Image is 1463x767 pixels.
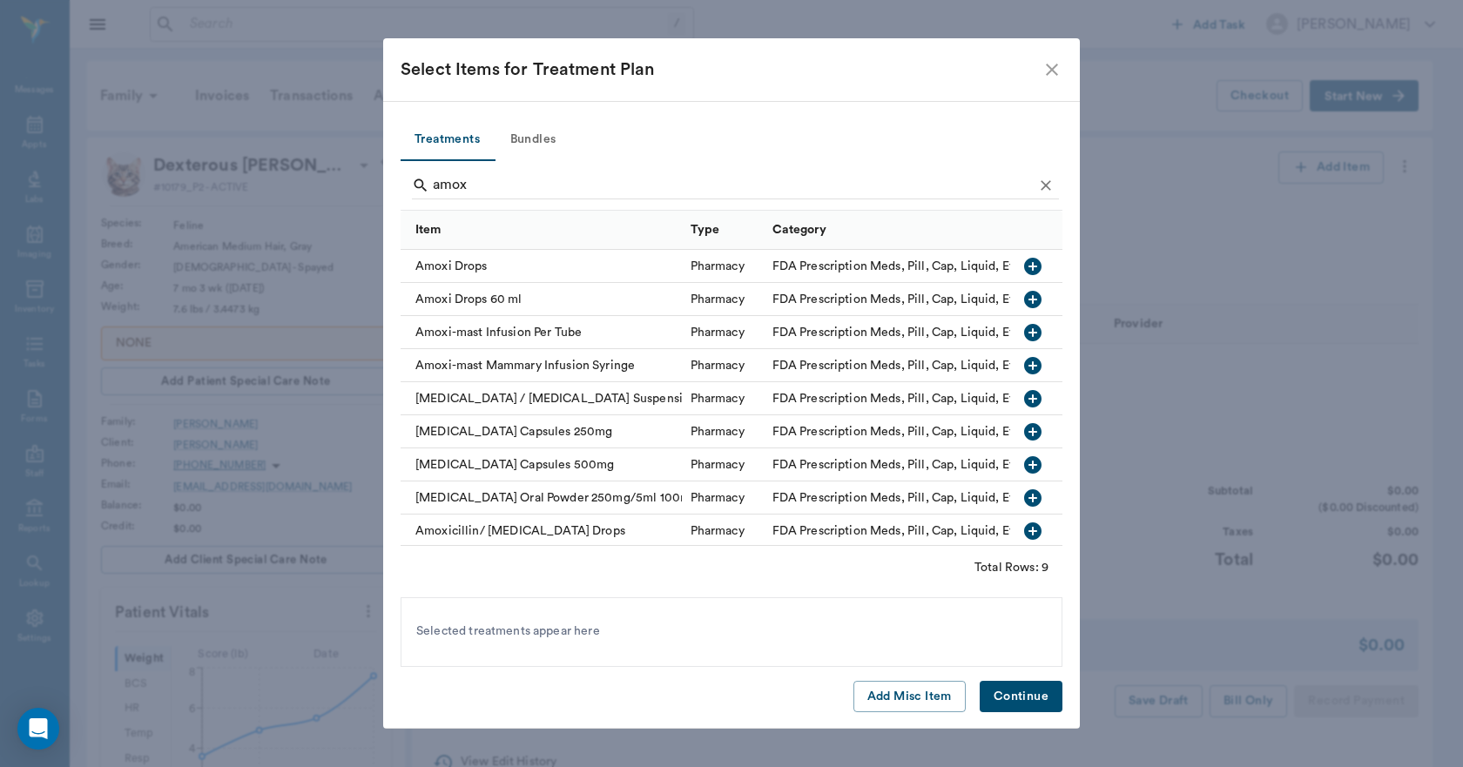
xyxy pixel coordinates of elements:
button: close [1042,59,1062,80]
div: Item [401,211,682,250]
button: Treatments [401,119,494,161]
div: Type [691,205,720,254]
div: Select Items for Treatment Plan [401,56,1042,84]
div: Pharmacy [691,456,745,474]
div: Type [682,211,764,250]
div: Category [772,205,826,254]
div: FDA Prescription Meds, Pill, Cap, Liquid, Etc. [772,456,1024,474]
div: [MEDICAL_DATA] Oral Powder 250mg/5ml 100ml [401,481,682,515]
div: FDA Prescription Meds, Pill, Cap, Liquid, Etc. [772,489,1024,507]
button: Bundles [494,119,572,161]
div: FDA Prescription Meds, Pill, Cap, Liquid, Etc. [772,291,1024,308]
div: [MEDICAL_DATA] / [MEDICAL_DATA] Suspension [401,382,682,415]
div: [MEDICAL_DATA] Capsules 500mg [401,448,682,481]
div: Category [764,211,1090,250]
div: Amoxi Drops 60 ml [401,283,682,316]
div: FDA Prescription Meds, Pill, Cap, Liquid, Etc. [772,324,1024,341]
div: Pharmacy [691,357,745,374]
div: FDA Prescription Meds, Pill, Cap, Liquid, Etc. [772,522,1024,540]
div: Total Rows: 9 [974,559,1048,576]
input: Find a treatment [433,172,1033,199]
div: Search [412,172,1059,203]
div: FDA Prescription Meds, Pill, Cap, Liquid, Etc. [772,423,1024,441]
div: Amoxi Drops [401,250,682,283]
div: FDA Prescription Meds, Pill, Cap, Liquid, Etc. [772,357,1024,374]
div: Pharmacy [691,423,745,441]
div: [MEDICAL_DATA] Capsules 250mg [401,415,682,448]
div: Open Intercom Messenger [17,708,59,750]
div: FDA Prescription Meds, Pill, Cap, Liquid, Etc. [772,390,1024,407]
div: Pharmacy [691,489,745,507]
div: Pharmacy [691,522,745,540]
span: Selected treatments appear here [416,622,600,641]
div: Pharmacy [691,258,745,275]
div: Amoxicillin/ [MEDICAL_DATA] Drops [401,515,682,548]
div: Pharmacy [691,324,745,341]
div: Amoxi-mast Infusion Per Tube [401,316,682,349]
button: Add Misc Item [853,681,966,713]
div: Amoxi-mast Mammary Infusion Syringe [401,349,682,382]
div: Pharmacy [691,291,745,308]
div: Pharmacy [691,390,745,407]
button: Continue [980,681,1062,713]
button: Clear [1033,172,1059,198]
div: Item [415,205,442,254]
div: FDA Prescription Meds, Pill, Cap, Liquid, Etc. [772,258,1024,275]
